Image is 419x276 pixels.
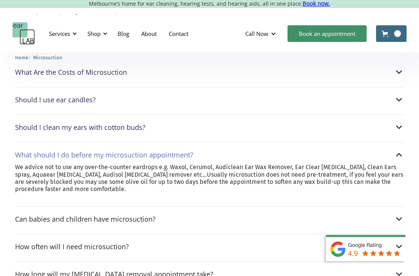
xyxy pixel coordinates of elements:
[394,242,404,251] img: How often will I need microsuction?
[15,68,127,76] div: What Are the Costs of Microsuction
[394,122,404,132] img: Should I clean my ears with cotton buds?
[15,123,145,131] div: Should I clean my ears with cotton buds?
[15,243,129,250] div: How often will I need microsuction?
[15,54,28,61] a: Home
[15,122,404,132] div: Should I clean my ears with cotton buds?Should I clean my ears with cotton buds?
[15,95,404,105] div: Should I use ear candles?Should I use ear candles?
[394,67,404,77] img: What Are the Costs of Microsuction
[33,54,63,61] a: Microsuction
[87,30,101,37] div: Shop
[15,163,404,193] p: We advice not to use any over-the-counter eardrops e.g. Waxol, Cerumol, Audiclean Ear Wax Remover...
[15,12,404,22] div: Can I Fly or Drive After My Appointment?Can I Fly or Drive After My Appointment?
[15,13,143,21] div: Can I Fly or Drive After My Appointment?
[112,23,135,45] a: Blog
[15,55,28,60] span: Home
[394,150,404,160] img: What should I do before my microsuction appointment?
[394,95,404,105] img: Should I use ear candles?
[15,163,404,200] nav: What should I do before my microsuction appointment?What should I do before my microsuction appoi...
[135,23,163,45] a: About
[394,12,404,22] img: Can I Fly or Drive After My Appointment?
[15,54,33,62] li: 〉
[394,214,404,224] img: Can babies and children have microsuction?
[15,242,404,251] div: How often will I need microsuction?How often will I need microsuction?
[33,55,63,60] span: Microsuction
[239,22,284,45] div: Call Now
[163,23,194,45] a: Contact
[44,22,79,45] div: Services
[15,215,156,223] div: Can babies and children have microsuction?
[83,22,110,45] div: Shop
[15,67,404,77] div: What Are the Costs of MicrosuctionWhat Are the Costs of Microsuction
[245,30,268,37] div: Call Now
[15,96,96,103] div: Should I use ear candles?
[15,214,404,224] div: Can babies and children have microsuction?Can babies and children have microsuction?
[15,150,404,160] div: What should I do before my microsuction appointment?What should I do before my microsuction appoi...
[49,30,70,37] div: Services
[376,25,407,42] a: Open cart containing items
[287,25,367,42] a: Book an appointment
[15,151,193,159] div: What should I do before my microsuction appointment?
[12,22,35,45] a: home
